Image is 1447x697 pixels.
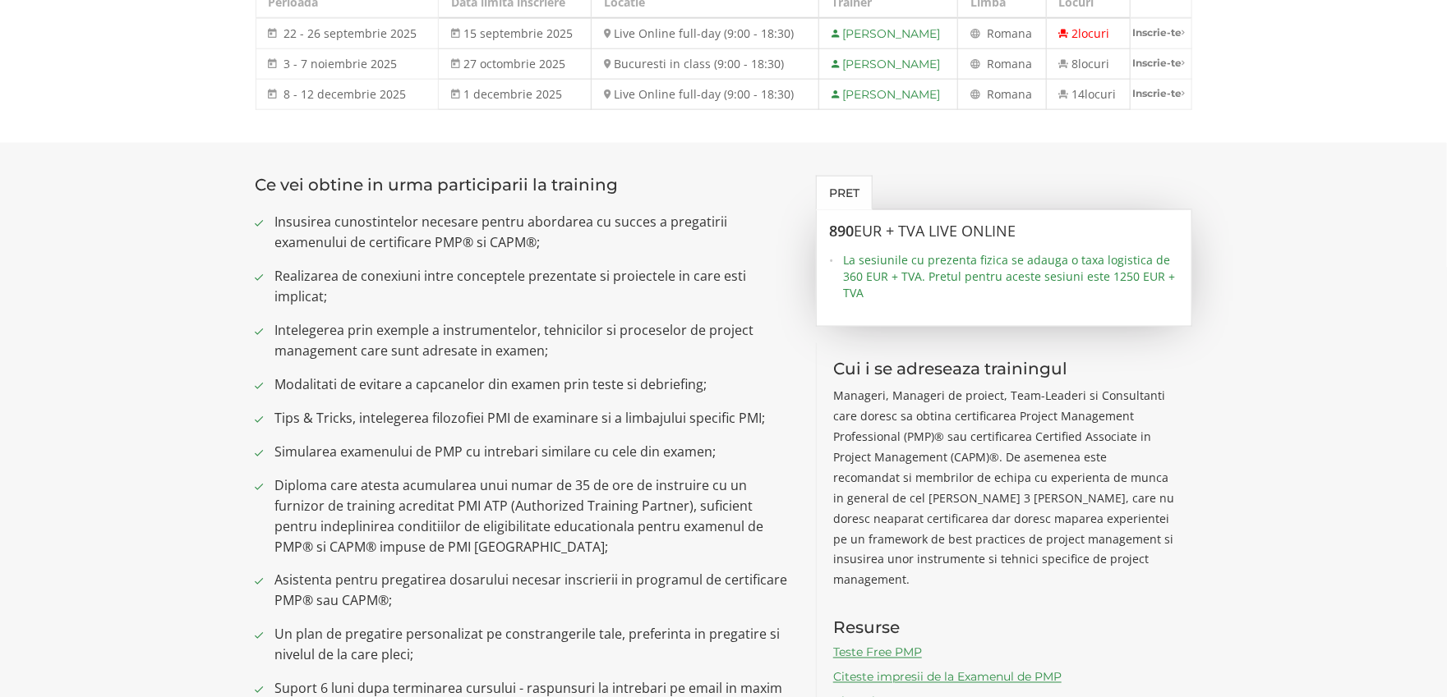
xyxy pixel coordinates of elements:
span: mana [1001,86,1032,102]
h3: Ce vei obtine in urma participarii la training [256,176,792,194]
td: 27 octombrie 2025 [438,49,592,80]
span: 22 - 26 septembrie 2025 [284,25,417,41]
span: locuri [1079,25,1110,41]
a: Pret [816,176,873,210]
h3: Cui i se adreseaza trainingul [833,360,1176,378]
span: 8 - 12 decembrie 2025 [284,86,407,102]
span: Ro [987,25,1001,41]
span: La sesiunile cu prezenta fizica se adauga o taxa logistica de 360 EUR + TVA. Pretul pentru aceste... [843,252,1179,301]
td: [PERSON_NAME] [819,18,958,49]
td: Live Online full-day (9:00 - 18:30) [592,80,819,110]
a: Teste Free PMP [833,645,922,660]
td: Bucuresti in class (9:00 - 18:30) [592,49,819,80]
a: Inscrie-te [1131,80,1191,107]
h3: Resurse [833,619,1176,637]
td: 15 septembrie 2025 [438,18,592,49]
span: 3 - 7 noiembrie 2025 [284,56,398,71]
span: Un plan de pregatire personalizat pe constrangerile tale, preferinta in pregatire si nivelul de l... [275,625,792,666]
span: mana [1001,56,1032,71]
span: Realizarea de conexiuni intre conceptele prezentate si proiectele in care esti implicat; [275,266,792,307]
a: Citeste impresii de la Examenul de PMP [833,670,1062,685]
span: Ro [987,56,1001,71]
span: Insusirea cunostintelor necesare pentru abordarea cu succes a pregatirii examenului de certificar... [275,212,792,253]
span: locuri [1079,56,1110,71]
span: mana [1001,25,1032,41]
a: Inscrie-te [1131,49,1191,76]
span: locuri [1085,86,1117,102]
span: Intelegerea prin exemple a instrumentelor, tehnicilor si proceselor de project management care su... [275,320,792,361]
td: 14 [1046,80,1130,110]
span: Ro [987,86,1001,102]
span: Simularea examenului de PMP cu intrebari similare cu cele din examen; [275,442,792,462]
td: 8 [1046,49,1130,80]
td: Live Online full-day (9:00 - 18:30) [592,18,819,49]
span: Asistenta pentru pregatirea dosarului necesar inscrierii in programul de certificare PMP® sau CAPM®; [275,571,792,612]
span: Diploma care atesta acumularea unui numar de 35 de ore de instruire cu un furnizor de training ac... [275,475,792,557]
td: [PERSON_NAME] [819,80,958,110]
span: Tips & Tricks, intelegerea filozofiei PMI de examinare si a limbajului specific PMI; [275,408,792,429]
td: 2 [1046,18,1130,49]
a: Inscrie-te [1131,19,1191,46]
td: [PERSON_NAME] [819,49,958,80]
td: 1 decembrie 2025 [438,80,592,110]
span: EUR + TVA LIVE ONLINE [854,221,1016,241]
h3: 890 [829,223,1179,240]
p: Manageri, Manageri de proiect, Team-Leaderi si Consultanti care doresc sa obtina certificarea Pro... [833,385,1176,590]
span: Modalitati de evitare a capcanelor din examen prin teste si debriefing; [275,374,792,395]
